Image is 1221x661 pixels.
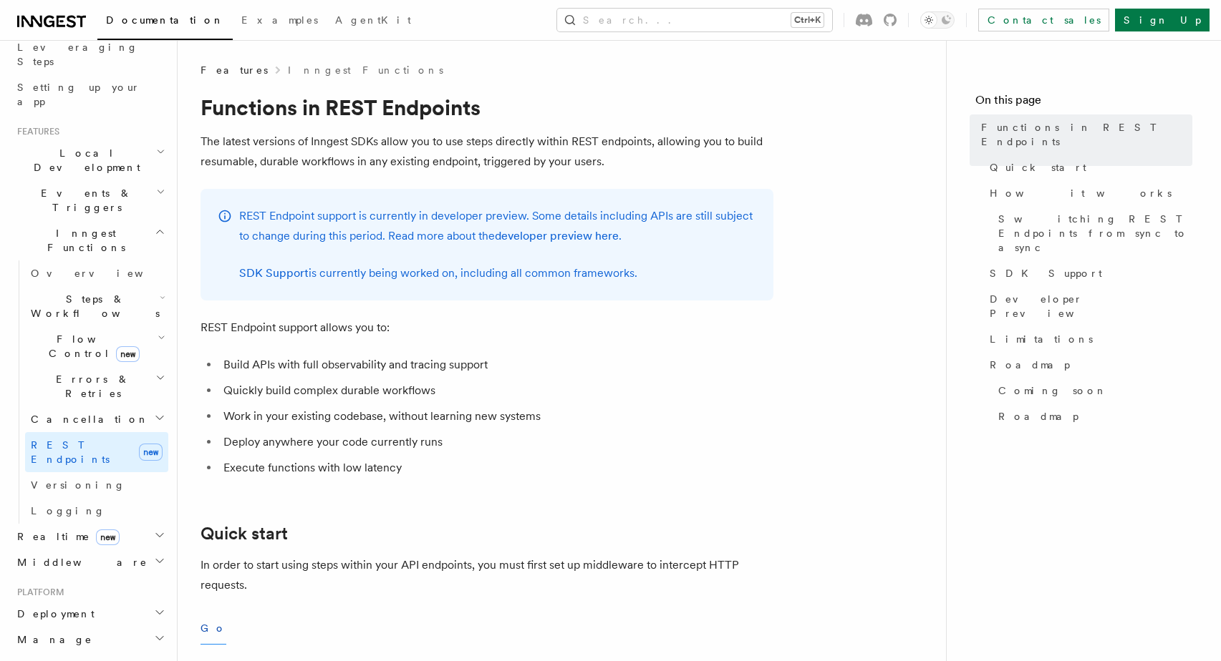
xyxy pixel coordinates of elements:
[920,11,955,29] button: Toggle dark mode
[998,383,1107,398] span: Coming soon
[11,226,155,255] span: Inngest Functions
[25,406,168,432] button: Cancellation
[984,326,1192,352] a: Limitations
[11,74,168,114] a: Setting up your app
[1115,9,1210,31] a: Sign Up
[25,292,160,320] span: Steps & Workflows
[25,260,168,286] a: Overview
[990,160,1086,175] span: Quick start
[11,632,92,647] span: Manage
[25,412,149,426] span: Cancellation
[975,92,1192,114] h4: On this page
[984,352,1192,378] a: Roadmap
[31,505,105,516] span: Logging
[219,458,773,478] li: Execute functions with low latency
[495,229,619,243] a: developer preview here
[219,432,773,452] li: Deploy anywhere your code currently runs
[25,286,168,326] button: Steps & Workflows
[219,355,773,375] li: Build APIs with full observability and tracing support
[25,498,168,524] a: Logging
[993,403,1192,429] a: Roadmap
[990,266,1102,280] span: SDK Support
[25,366,168,406] button: Errors & Retries
[233,4,327,39] a: Examples
[31,268,178,279] span: Overview
[981,120,1192,149] span: Functions in REST Endpoints
[17,82,140,107] span: Setting up your app
[978,9,1109,31] a: Contact sales
[11,126,59,137] span: Features
[791,13,824,27] kbd: Ctrl+K
[219,406,773,426] li: Work in your existing codebase, without learning new systems
[11,34,168,74] a: Leveraging Steps
[116,346,140,362] span: new
[201,555,773,595] p: In order to start using steps within your API endpoints, you must first set up middleware to inte...
[11,555,148,569] span: Middleware
[17,41,138,67] span: Leveraging Steps
[106,14,224,26] span: Documentation
[990,186,1172,200] span: How it works
[11,180,168,220] button: Events & Triggers
[993,378,1192,403] a: Coming soon
[219,381,773,401] li: Quickly build complex durable workflows
[31,479,125,491] span: Versioning
[975,114,1192,155] a: Functions in REST Endpoints
[201,318,773,338] p: REST Endpoint support allows you to:
[201,612,226,645] button: Go
[11,220,168,260] button: Inngest Functions
[11,529,120,544] span: Realtime
[11,549,168,575] button: Middleware
[984,155,1192,180] a: Quick start
[984,260,1192,286] a: SDK Support
[998,409,1078,423] span: Roadmap
[557,9,832,31] button: Search...Ctrl+K
[239,263,756,283] p: is currently being worked on, including all common frameworks.
[998,212,1192,255] span: Switching REST Endpoints from sync to async
[201,63,268,77] span: Features
[990,332,1093,346] span: Limitations
[984,286,1192,326] a: Developer Preview
[11,601,168,627] button: Deployment
[327,4,420,39] a: AgentKit
[241,14,318,26] span: Examples
[11,524,168,549] button: Realtimenew
[239,266,309,280] a: SDK Support
[11,260,168,524] div: Inngest Functions
[97,4,233,40] a: Documentation
[139,444,163,461] span: new
[335,14,411,26] span: AgentKit
[201,524,288,544] a: Quick start
[201,132,773,172] p: The latest versions of Inngest SDKs allow you to use steps directly within REST endpoints, allowi...
[25,332,158,361] span: Flow Control
[11,186,156,215] span: Events & Triggers
[25,472,168,498] a: Versioning
[11,146,156,175] span: Local Development
[990,358,1070,372] span: Roadmap
[25,326,168,366] button: Flow Controlnew
[96,529,120,545] span: new
[11,587,64,598] span: Platform
[239,206,756,246] p: REST Endpoint support is currently in developer preview. Some details including APIs are still su...
[993,206,1192,260] a: Switching REST Endpoints from sync to async
[11,140,168,180] button: Local Development
[11,607,95,621] span: Deployment
[31,439,110,465] span: REST Endpoints
[990,292,1192,320] span: Developer Preview
[25,372,155,401] span: Errors & Retries
[25,432,168,472] a: REST Endpointsnew
[201,94,773,120] h1: Functions in REST Endpoints
[11,627,168,652] button: Manage
[984,180,1192,206] a: How it works
[288,63,443,77] a: Inngest Functions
